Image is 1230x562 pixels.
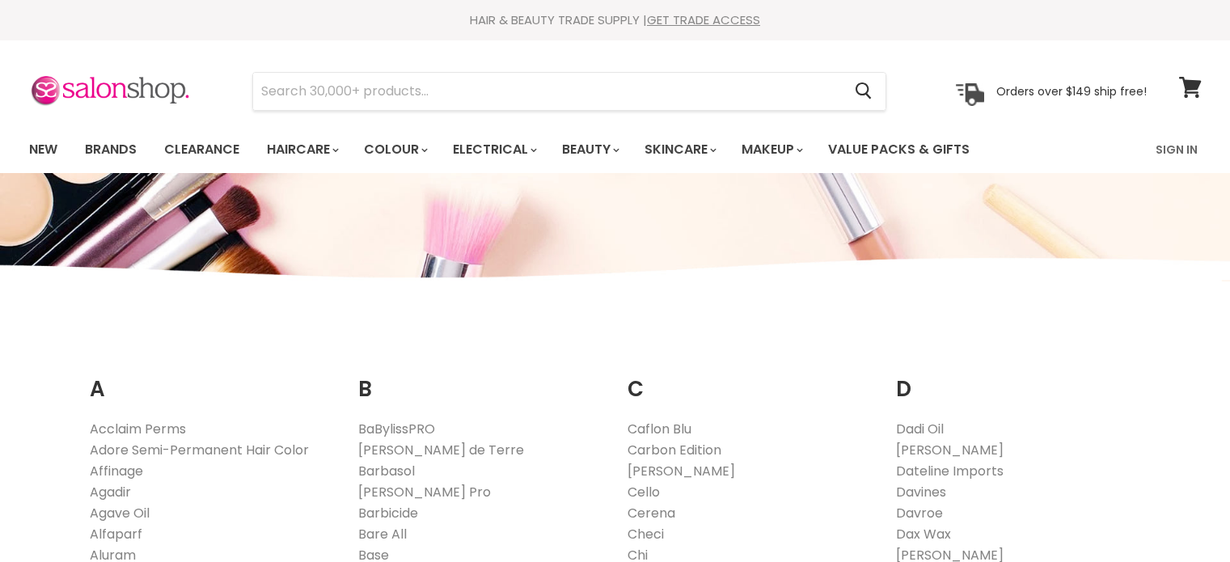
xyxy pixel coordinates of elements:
a: New [17,133,70,167]
a: [PERSON_NAME] [896,441,1004,459]
a: Brands [73,133,149,167]
a: Barbicide [358,504,418,522]
h2: B [358,352,603,406]
ul: Main menu [17,126,1064,173]
a: Affinage [90,462,143,480]
a: [PERSON_NAME] Pro [358,483,491,501]
a: Electrical [441,133,547,167]
button: Search [843,73,886,110]
h2: D [896,352,1141,406]
h2: C [628,352,873,406]
div: HAIR & BEAUTY TRADE SUPPLY | [9,12,1222,28]
a: [PERSON_NAME] [628,462,735,480]
a: Value Packs & Gifts [816,133,982,167]
a: Beauty [550,133,629,167]
a: Skincare [632,133,726,167]
a: BaBylissPRO [358,420,435,438]
a: Sign In [1146,133,1207,167]
a: GET TRADE ACCESS [647,11,760,28]
a: Carbon Edition [628,441,721,459]
a: Cerena [628,504,675,522]
a: [PERSON_NAME] de Terre [358,441,524,459]
input: Search [253,73,843,110]
a: Barbasol [358,462,415,480]
a: Checi [628,525,664,543]
a: Haircare [255,133,349,167]
a: Cello [628,483,660,501]
a: Caflon Blu [628,420,691,438]
a: Acclaim Perms [90,420,186,438]
a: Davroe [896,504,943,522]
h2: A [90,352,335,406]
a: Colour [352,133,437,167]
a: Alfaparf [90,525,142,543]
p: Orders over $149 ship free! [996,83,1147,98]
a: Makeup [729,133,813,167]
a: Clearance [152,133,251,167]
a: Dateline Imports [896,462,1004,480]
a: Dax Wax [896,525,951,543]
form: Product [252,72,886,111]
a: Adore Semi-Permanent Hair Color [90,441,309,459]
nav: Main [9,126,1222,173]
a: Bare All [358,525,407,543]
a: Agave Oil [90,504,150,522]
a: Agadir [90,483,131,501]
a: Davines [896,483,946,501]
a: Dadi Oil [896,420,944,438]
